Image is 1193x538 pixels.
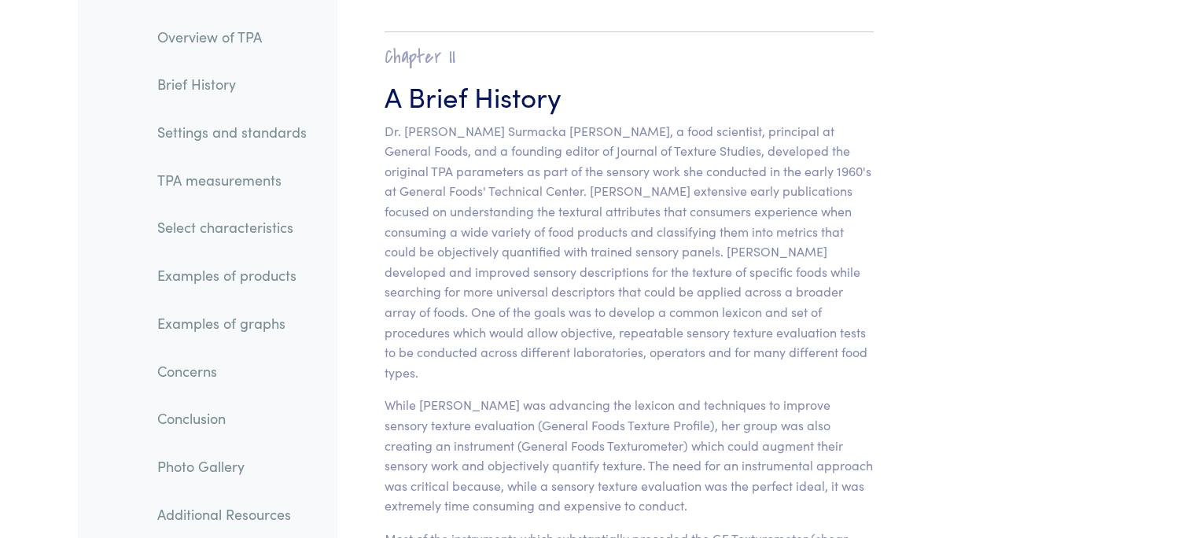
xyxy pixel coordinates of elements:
[145,305,319,341] a: Examples of graphs
[145,401,319,437] a: Conclusion
[145,353,319,389] a: Concerns
[145,210,319,246] a: Select characteristics
[385,76,874,115] h3: A Brief History
[145,114,319,150] a: Settings and standards
[385,395,874,516] p: While [PERSON_NAME] was advancing the lexicon and techniques to improve sensory texture evaluatio...
[145,496,319,532] a: Additional Resources
[145,19,319,55] a: Overview of TPA
[145,448,319,485] a: Photo Gallery
[145,258,319,294] a: Examples of products
[385,45,874,69] h2: Chapter II
[385,121,874,383] p: Dr. [PERSON_NAME] Surmacka [PERSON_NAME], a food scientist, principal at General Foods, and a fou...
[145,162,319,198] a: TPA measurements
[145,67,319,103] a: Brief History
